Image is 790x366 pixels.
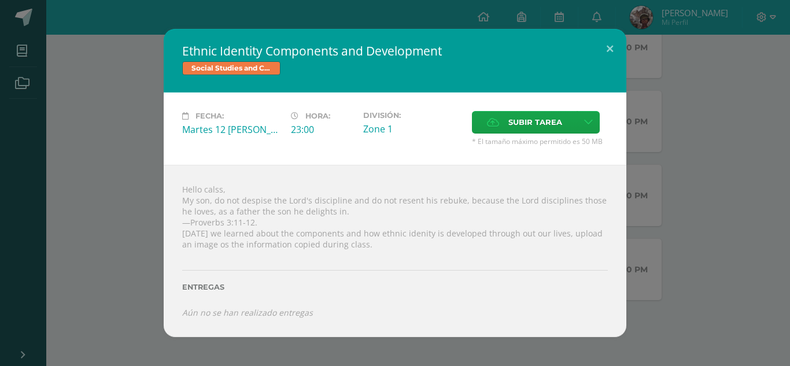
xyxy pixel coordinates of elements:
[182,61,280,75] span: Social Studies and Civics II
[291,123,354,136] div: 23:00
[508,112,562,133] span: Subir tarea
[593,29,626,68] button: Close (Esc)
[182,43,608,59] h2: Ethnic Identity Components and Development
[305,112,330,120] span: Hora:
[363,123,463,135] div: Zone 1
[363,111,463,120] label: División:
[182,307,313,318] i: Aún no se han realizado entregas
[164,165,626,337] div: Hello calss, My son, do not despise the Lord's discipline and do not resent his rebuke, because t...
[195,112,224,120] span: Fecha:
[182,123,282,136] div: Martes 12 [PERSON_NAME]
[472,136,608,146] span: * El tamaño máximo permitido es 50 MB
[182,283,608,291] label: Entregas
